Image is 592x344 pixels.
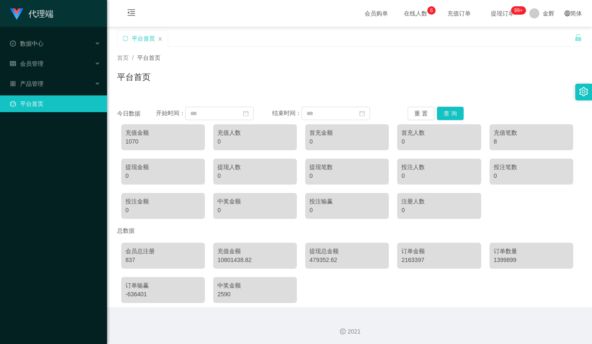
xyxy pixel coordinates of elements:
[114,327,585,336] div: 2021
[125,172,201,180] div: 0
[309,247,385,256] div: 提现总金额
[10,80,43,87] span: 产品管理
[117,71,151,83] h1: 平台首页
[117,54,129,61] span: 首页
[494,247,569,256] div: 订单数量
[217,128,293,137] div: 充值人数
[125,163,201,172] div: 提现金额
[10,8,23,20] img: logo.9652507e.png
[574,34,582,41] i: 图标: unlock
[132,54,134,61] span: /
[125,197,201,206] div: 投注金额
[309,206,385,215] div: 0
[309,128,385,137] div: 首充金额
[10,60,43,67] span: 会员管理
[125,128,201,137] div: 充值金额
[443,10,475,16] span: 充值订单
[217,163,293,172] div: 提现人数
[217,256,293,264] div: 10801438.82
[401,197,477,206] div: 注册人数
[494,128,569,137] div: 充值笔数
[427,6,436,15] sup: 6
[340,329,346,334] i: 图标: copyright
[217,247,293,256] div: 充值金额
[494,163,569,172] div: 投注笔数
[132,31,155,46] div: 平台首页
[10,41,16,46] i: 图标: check-circle-o
[243,110,249,116] i: 图标: calendar
[28,0,54,27] h1: 代理端
[217,137,293,146] div: 0
[156,110,185,116] span: 开始时间：
[359,110,365,116] i: 图标: calendar
[10,10,54,17] a: 代理端
[217,172,293,180] div: 0
[487,10,518,16] span: 提现订单
[158,36,163,41] i: 图标: close
[437,107,464,120] button: 查 询
[401,128,477,137] div: 首充人数
[401,256,477,264] div: 2163397
[401,163,477,172] div: 投注人数
[494,137,569,146] div: 8
[309,172,385,180] div: 0
[401,247,477,256] div: 订单金额
[309,137,385,146] div: 0
[125,206,201,215] div: 0
[137,54,161,61] span: 平台首页
[10,61,16,67] i: 图标: table
[10,40,43,47] span: 数据中心
[309,256,385,264] div: 479352.62
[117,0,145,27] i: 图标: menu-fold
[309,163,385,172] div: 提现笔数
[117,223,582,239] div: 总数据
[401,172,477,180] div: 0
[579,87,588,96] i: 图标: setting
[217,290,293,299] div: 2590
[564,10,570,16] i: 图标: global
[401,137,477,146] div: 0
[494,256,569,264] div: 1399899
[125,290,201,299] div: -636401
[10,81,16,87] i: 图标: appstore-o
[217,206,293,215] div: 0
[511,6,526,15] sup: 1160
[122,36,128,41] i: 图标: sync
[217,197,293,206] div: 中奖金额
[408,107,434,120] button: 重 置
[309,197,385,206] div: 投注输赢
[125,256,201,264] div: 837
[117,109,156,118] div: 今日数据
[401,206,477,215] div: 0
[400,10,431,16] span: 在线人数
[125,281,201,290] div: 订单输赢
[217,281,293,290] div: 中奖金额
[430,6,433,15] p: 6
[125,137,201,146] div: 1070
[272,110,301,116] span: 结束时间：
[494,172,569,180] div: 0
[125,247,201,256] div: 会员总注册
[10,95,100,112] a: 图标: dashboard平台首页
